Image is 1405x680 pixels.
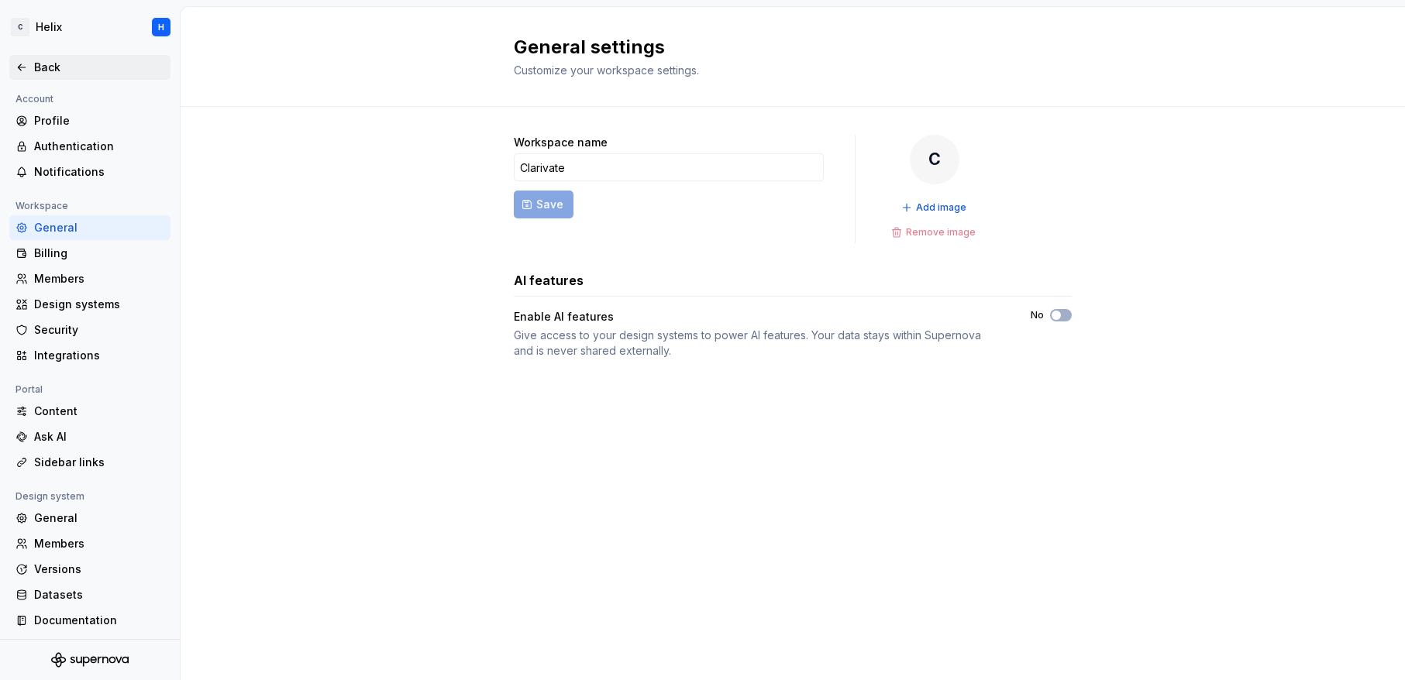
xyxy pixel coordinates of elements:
[3,10,177,44] button: CHelixH
[9,215,170,240] a: General
[158,21,164,33] div: H
[9,55,170,80] a: Back
[9,134,170,159] a: Authentication
[34,113,164,129] div: Profile
[9,318,170,342] a: Security
[916,201,966,214] span: Add image
[514,135,608,150] label: Workspace name
[11,18,29,36] div: C
[1031,309,1044,321] label: No
[9,399,170,424] a: Content
[34,297,164,312] div: Design systems
[9,531,170,556] a: Members
[34,164,164,180] div: Notifications
[51,652,129,668] svg: Supernova Logo
[9,266,170,291] a: Members
[514,309,1003,325] div: Enable AI features
[514,271,584,290] h3: AI features
[9,90,60,108] div: Account
[34,246,164,261] div: Billing
[34,60,164,75] div: Back
[9,197,74,215] div: Workspace
[9,450,170,475] a: Sidebar links
[9,487,91,506] div: Design system
[9,608,170,633] a: Documentation
[9,557,170,582] a: Versions
[9,506,170,531] a: General
[34,139,164,154] div: Authentication
[34,271,164,287] div: Members
[34,562,164,577] div: Versions
[9,343,170,368] a: Integrations
[34,322,164,338] div: Security
[34,613,164,628] div: Documentation
[34,510,164,526] div: General
[34,348,164,363] div: Integrations
[910,135,959,184] div: C
[514,328,1003,359] div: Give access to your design systems to power AI features. Your data stays within Supernova and is ...
[9,292,170,317] a: Design systems
[34,536,164,551] div: Members
[34,455,164,470] div: Sidebar links
[9,424,170,449] a: Ask AI
[34,429,164,445] div: Ask AI
[34,220,164,235] div: General
[897,197,973,218] button: Add image
[514,35,1053,60] h2: General settings
[34,404,164,419] div: Content
[514,64,699,77] span: Customize your workspace settings.
[9,241,170,266] a: Billing
[9,380,49,399] div: Portal
[36,19,62,35] div: Helix
[34,587,164,603] div: Datasets
[9,160,170,184] a: Notifications
[9,108,170,133] a: Profile
[9,582,170,607] a: Datasets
